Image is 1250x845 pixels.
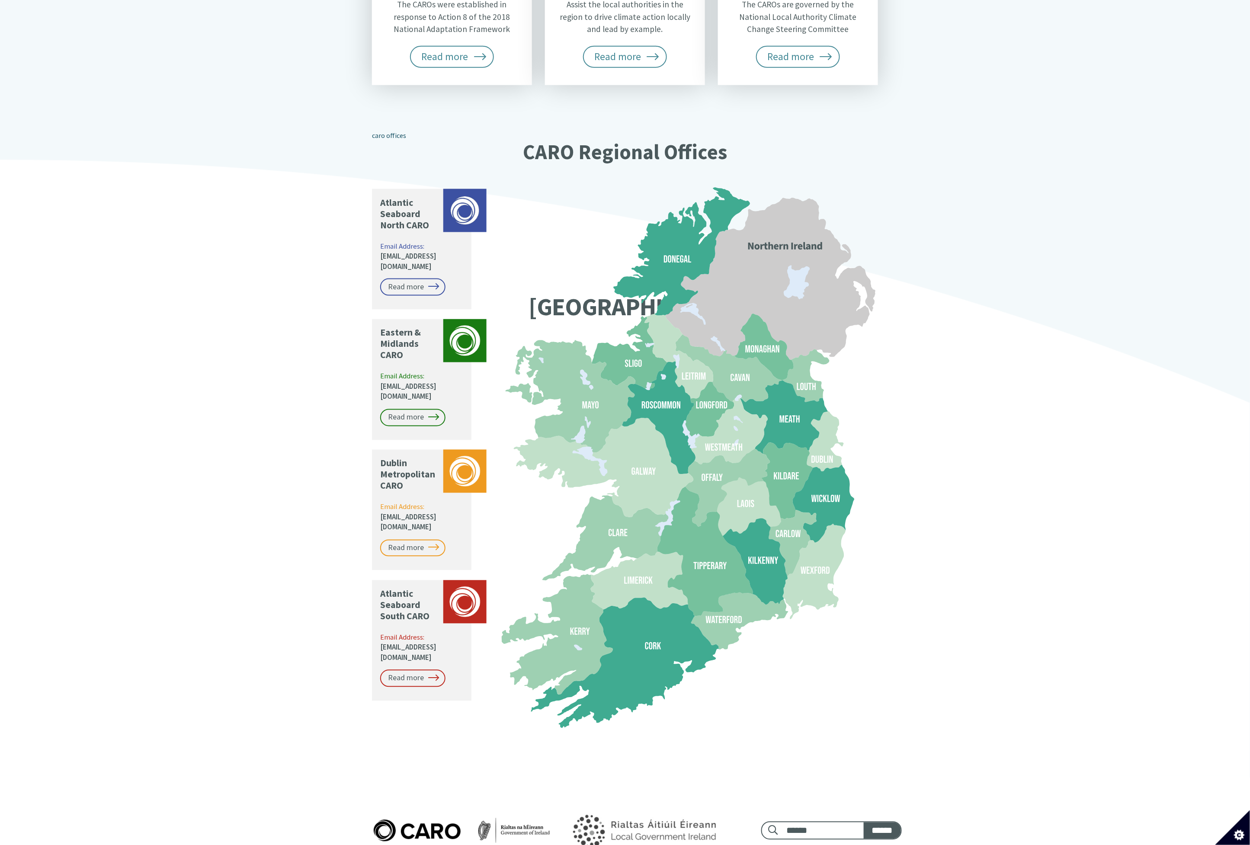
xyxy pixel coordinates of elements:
[410,46,494,67] span: Read more
[380,540,446,557] a: Read more
[380,512,436,532] a: [EMAIL_ADDRESS][DOMAIN_NAME]
[380,643,436,663] a: [EMAIL_ADDRESS][DOMAIN_NAME]
[380,670,446,687] a: Read more
[380,633,465,663] p: Email Address:
[380,197,439,231] p: Atlantic Seaboard North CARO
[380,502,465,533] p: Email Address:
[380,589,439,622] p: Atlantic Seaboard South CARO
[380,251,436,271] a: [EMAIL_ADDRESS][DOMAIN_NAME]
[380,409,446,426] a: Read more
[756,46,840,67] span: Read more
[372,818,552,843] img: Caro logo
[1215,810,1250,845] button: Set cookie preferences
[380,371,465,402] p: Email Address:
[372,141,878,163] h2: CARO Regional Offices
[372,131,406,140] a: caro offices
[380,241,465,272] p: Email Address:
[583,46,667,67] span: Read more
[529,291,750,323] text: [GEOGRAPHIC_DATA]
[380,278,446,296] a: Read more
[380,327,439,361] p: Eastern & Midlands CARO
[380,382,436,402] a: [EMAIL_ADDRESS][DOMAIN_NAME]
[380,458,439,492] p: Dublin Metropolitan CARO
